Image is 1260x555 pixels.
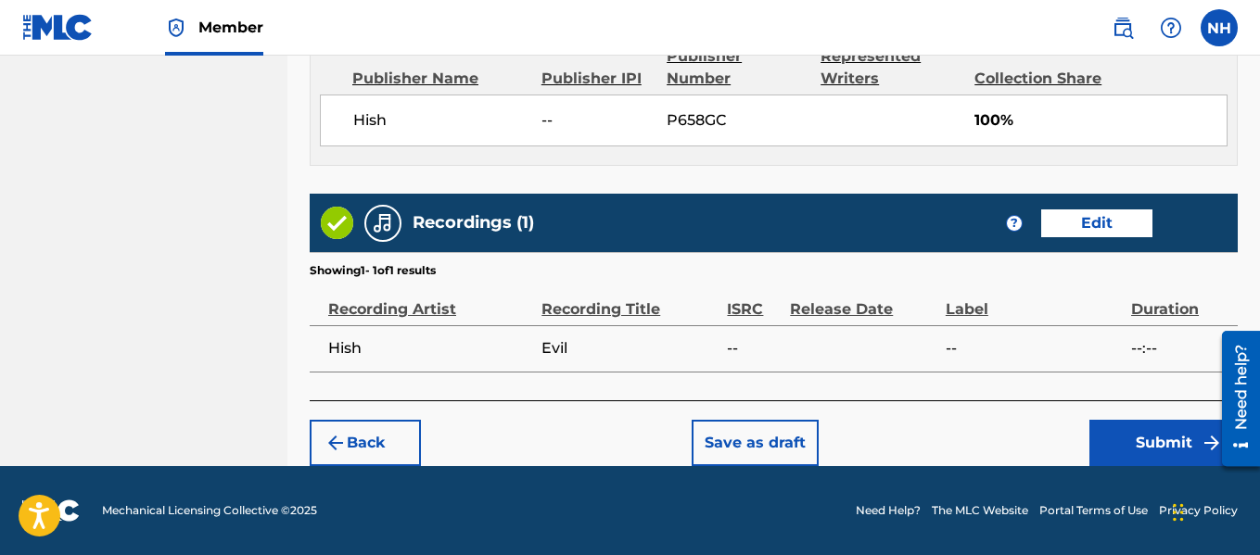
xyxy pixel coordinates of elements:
[1041,209,1152,237] button: Edit
[974,68,1106,90] div: Collection Share
[413,212,534,233] h5: Recordings (1)
[198,17,263,38] span: Member
[1089,420,1238,466] button: Submit
[372,212,394,234] img: Recordings
[1131,279,1228,321] div: Duration
[946,337,1122,359] span: --
[1173,485,1184,540] div: Drag
[22,14,94,41] img: MLC Logo
[1159,502,1238,519] a: Privacy Policy
[946,279,1122,321] div: Label
[667,109,807,132] span: P658GC
[821,45,961,90] div: Represented Writers
[328,337,532,359] span: Hish
[932,502,1028,519] a: The MLC Website
[325,432,347,454] img: 7ee5dd4eb1f8a8e3ef2f.svg
[692,420,819,466] button: Save as draft
[1131,337,1228,359] span: --:--
[541,337,718,359] span: Evil
[1039,502,1148,519] a: Portal Terms of Use
[667,45,807,90] div: Publisher Number
[22,499,80,522] img: logo
[856,502,921,519] a: Need Help?
[1007,216,1022,231] span: ?
[1201,9,1238,46] div: User Menu
[1160,17,1182,39] img: help
[328,279,532,321] div: Recording Artist
[310,420,421,466] button: Back
[1201,432,1223,454] img: f7272a7cc735f4ea7f67.svg
[790,279,936,321] div: Release Date
[352,68,528,90] div: Publisher Name
[1104,9,1141,46] a: Public Search
[353,109,528,132] span: Hish
[165,17,187,39] img: Top Rightsholder
[727,279,781,321] div: ISRC
[310,262,436,279] p: Showing 1 - 1 of 1 results
[727,337,781,359] span: --
[1152,9,1190,46] div: Help
[102,502,317,519] span: Mechanical Licensing Collective © 2025
[541,109,653,132] span: --
[974,109,1227,132] span: 100%
[1112,17,1134,39] img: search
[321,207,353,239] img: Valid
[1167,466,1260,555] iframe: Chat Widget
[541,68,653,90] div: Publisher IPI
[1208,324,1260,473] iframe: Resource Center
[541,279,718,321] div: Recording Title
